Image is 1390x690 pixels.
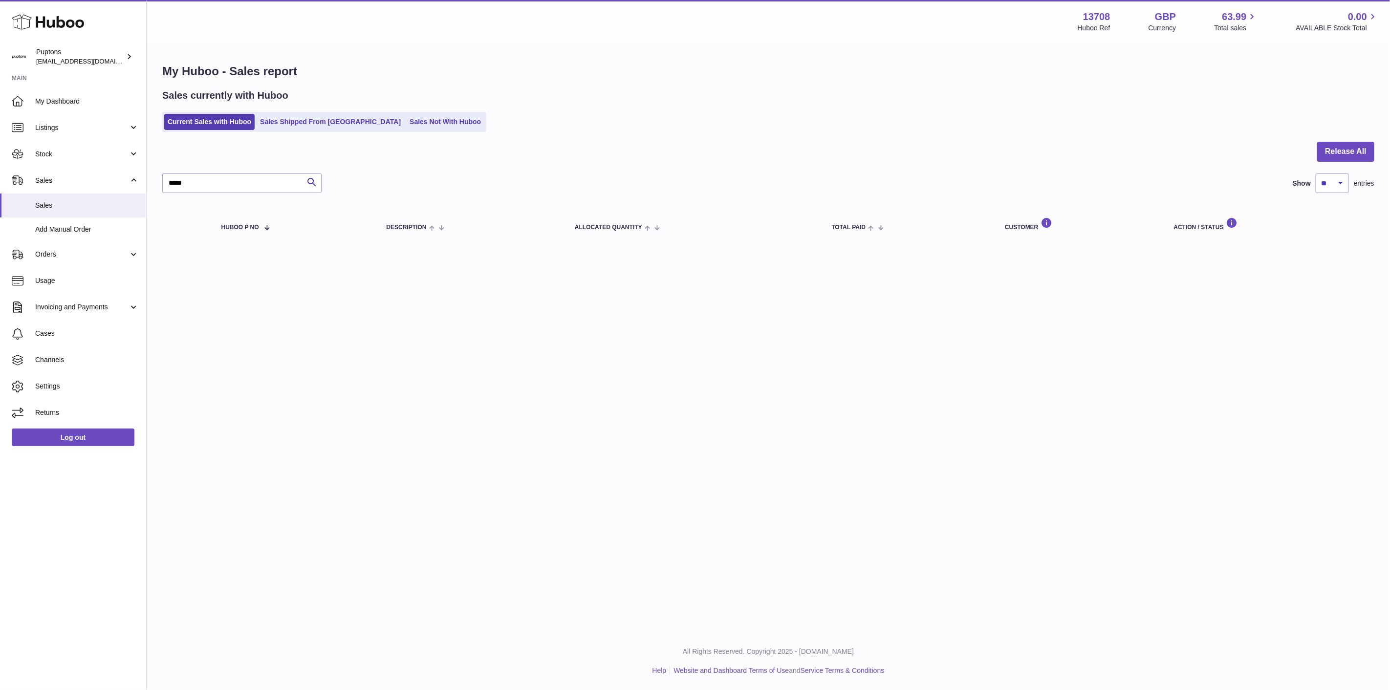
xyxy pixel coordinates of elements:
span: AVAILABLE Stock Total [1296,23,1378,33]
a: Sales Shipped From [GEOGRAPHIC_DATA] [257,114,404,130]
span: ALLOCATED Quantity [575,224,642,231]
div: Currency [1149,23,1176,33]
span: Total sales [1214,23,1258,33]
span: Add Manual Order [35,225,139,234]
strong: GBP [1155,10,1176,23]
span: 0.00 [1348,10,1367,23]
span: Channels [35,355,139,365]
span: Huboo P no [221,224,259,231]
a: 0.00 AVAILABLE Stock Total [1296,10,1378,33]
h1: My Huboo - Sales report [162,64,1374,79]
li: and [670,666,884,675]
a: Website and Dashboard Terms of Use [673,667,789,674]
div: Action / Status [1174,217,1365,231]
span: Usage [35,276,139,285]
span: Settings [35,382,139,391]
span: Stock [35,150,129,159]
a: Help [652,667,667,674]
span: Sales [35,201,139,210]
span: Total paid [831,224,866,231]
h2: Sales currently with Huboo [162,89,288,102]
span: Sales [35,176,129,185]
span: Returns [35,408,139,417]
label: Show [1293,179,1311,188]
span: My Dashboard [35,97,139,106]
div: Puptons [36,47,124,66]
a: Service Terms & Conditions [801,667,885,674]
a: Current Sales with Huboo [164,114,255,130]
a: Log out [12,429,134,446]
span: [EMAIL_ADDRESS][DOMAIN_NAME] [36,57,144,65]
span: Orders [35,250,129,259]
span: Listings [35,123,129,132]
span: entries [1354,179,1374,188]
p: All Rights Reserved. Copyright 2025 - [DOMAIN_NAME] [154,647,1382,656]
span: Invoicing and Payments [35,302,129,312]
img: hello@puptons.com [12,49,26,64]
a: Sales Not With Huboo [406,114,484,130]
span: Description [386,224,426,231]
a: 63.99 Total sales [1214,10,1258,33]
button: Release All [1317,142,1374,162]
div: Huboo Ref [1078,23,1110,33]
strong: 13708 [1083,10,1110,23]
div: Customer [1005,217,1154,231]
span: Cases [35,329,139,338]
span: 63.99 [1222,10,1246,23]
